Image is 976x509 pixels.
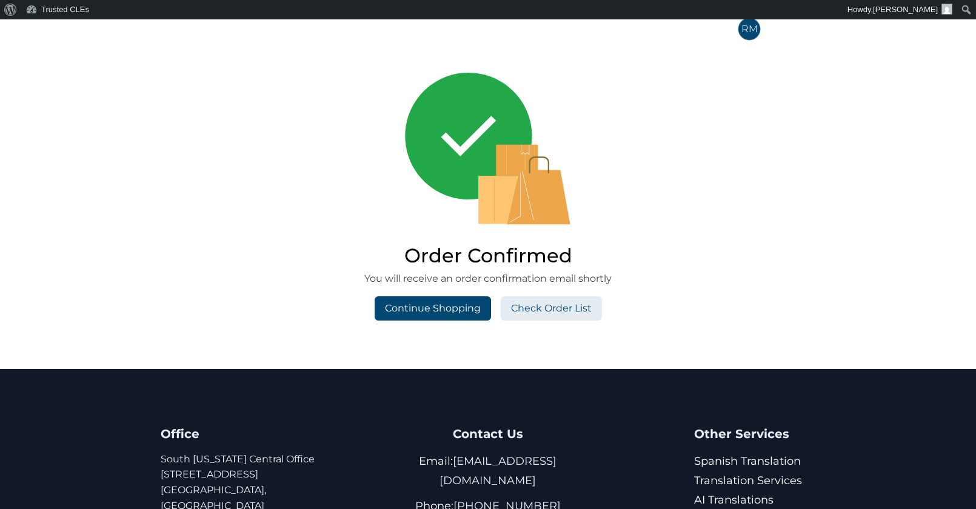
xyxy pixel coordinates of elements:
h2: Order Confirmed [364,240,612,271]
a: Faculty [552,20,593,38]
span: [PERSON_NAME] [873,5,938,14]
span: [PERSON_NAME] [764,21,858,37]
h4: Contact Us [389,424,587,444]
a: Continue Shopping [375,296,491,321]
img: order confirmed [401,68,575,230]
a: Home [379,20,415,38]
a: Check Order List [501,296,602,321]
a: Translation Services [694,474,802,487]
img: Trusted CLEs [118,20,263,38]
h4: Other Services [694,424,815,444]
p: Email: [389,451,587,490]
a: Spanish Translation [694,454,801,468]
h4: Office [161,424,359,444]
a: AI Translations [694,493,774,507]
a: [EMAIL_ADDRESS][DOMAIN_NAME] [440,454,557,487]
a: States [496,20,533,38]
p: You will receive an order confirmation email shortly [364,271,612,287]
span: RM [738,18,760,40]
a: Courses [433,20,478,38]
